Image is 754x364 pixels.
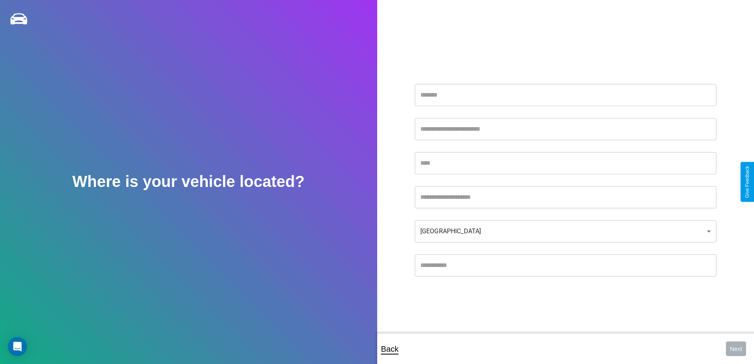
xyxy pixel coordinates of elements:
[8,337,27,356] div: Open Intercom Messenger
[745,166,750,198] div: Give Feedback
[726,341,746,356] button: Next
[381,342,399,356] p: Back
[72,173,305,191] h2: Where is your vehicle located?
[415,220,716,242] div: [GEOGRAPHIC_DATA]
